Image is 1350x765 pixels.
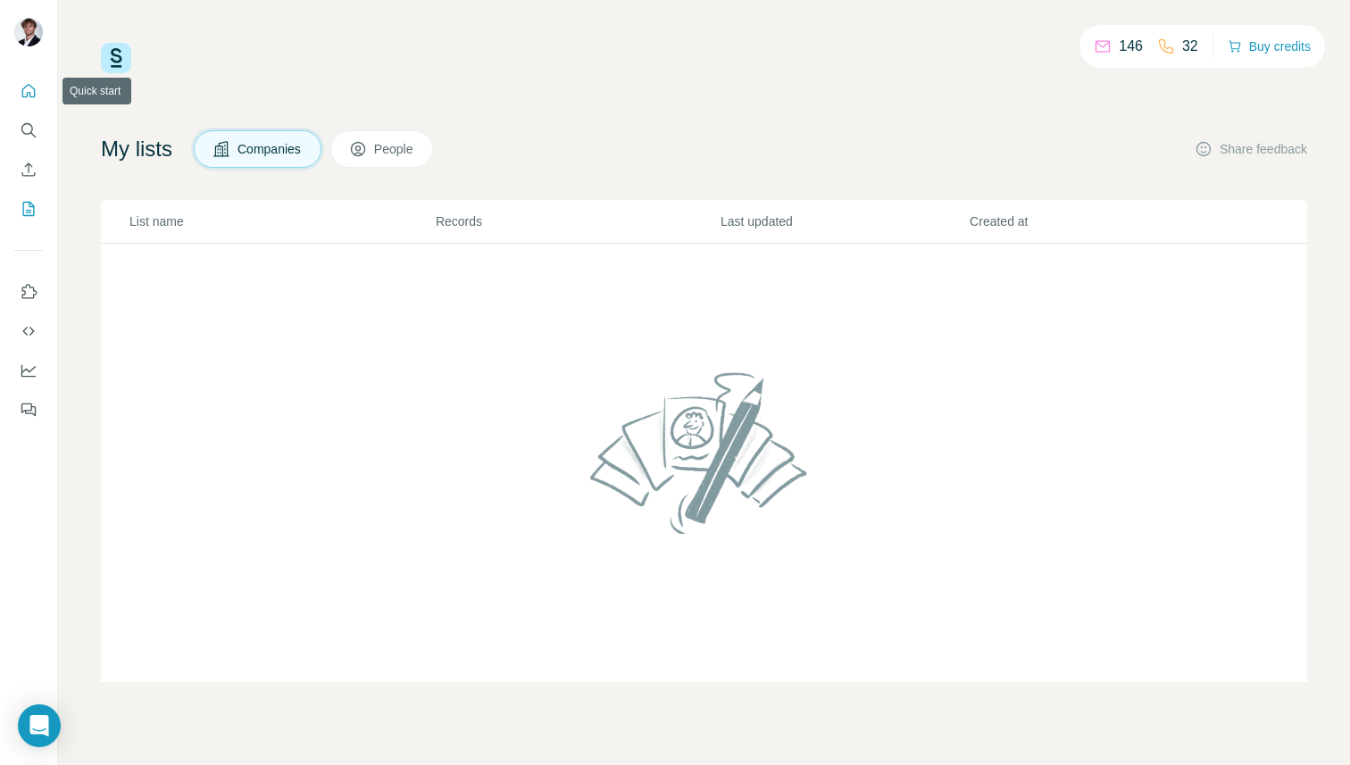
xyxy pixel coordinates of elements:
[14,354,43,387] button: Dashboard
[101,43,131,73] img: Surfe Logo
[1195,140,1307,158] button: Share feedback
[14,154,43,186] button: Enrich CSV
[237,140,303,158] span: Companies
[1119,36,1143,57] p: 146
[374,140,415,158] span: People
[14,315,43,347] button: Use Surfe API
[14,394,43,426] button: Feedback
[436,212,719,230] p: Records
[14,276,43,308] button: Use Surfe on LinkedIn
[1228,34,1311,59] button: Buy credits
[970,212,1217,230] p: Created at
[129,212,434,230] p: List name
[583,357,826,548] img: No lists found
[1182,36,1198,57] p: 32
[14,18,43,46] img: Avatar
[14,114,43,146] button: Search
[14,193,43,225] button: My lists
[101,135,172,163] h4: My lists
[18,704,61,747] div: Open Intercom Messenger
[721,212,968,230] p: Last updated
[14,75,43,107] button: Quick start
